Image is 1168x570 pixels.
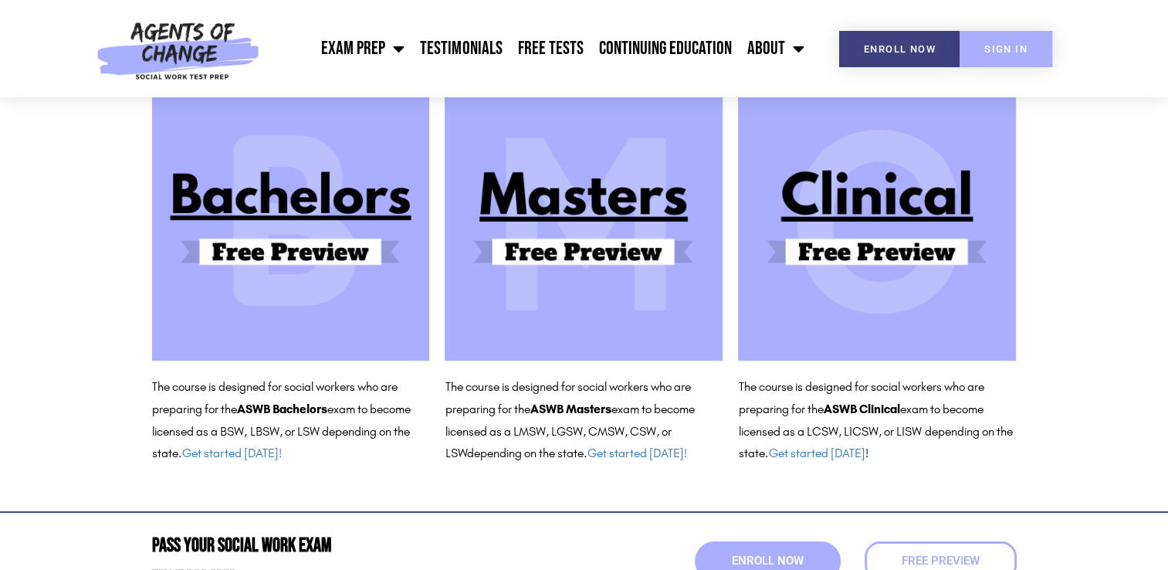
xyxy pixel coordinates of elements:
a: Get started [DATE]! [587,446,686,460]
p: The course is designed for social workers who are preparing for the exam to become licensed as a ... [445,376,723,465]
a: Exam Prep [313,29,412,68]
h2: Pass Your Social Work Exam [152,536,577,555]
span: Free Preview [902,555,980,567]
span: . ! [764,446,868,460]
b: ASWB Bachelors [237,402,327,416]
a: Continuing Education [591,29,739,68]
a: Testimonials [412,29,510,68]
a: SIGN IN [960,31,1052,67]
span: Enroll Now [864,44,936,54]
a: Free Tests [510,29,591,68]
span: depending on the state. [466,446,686,460]
a: Enroll Now [839,31,960,67]
p: The course is designed for social workers who are preparing for the exam to become licensed as a ... [152,376,430,465]
a: About [739,29,811,68]
b: ASWB Masters [530,402,611,416]
span: SIGN IN [984,44,1028,54]
span: Enroll Now [732,555,804,567]
b: ASWB Clinical [823,402,899,416]
a: Get started [DATE]! [182,446,282,460]
nav: Menu [267,29,812,68]
p: The course is designed for social workers who are preparing for the exam to become licensed as a ... [738,376,1016,465]
a: Get started [DATE] [768,446,865,460]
